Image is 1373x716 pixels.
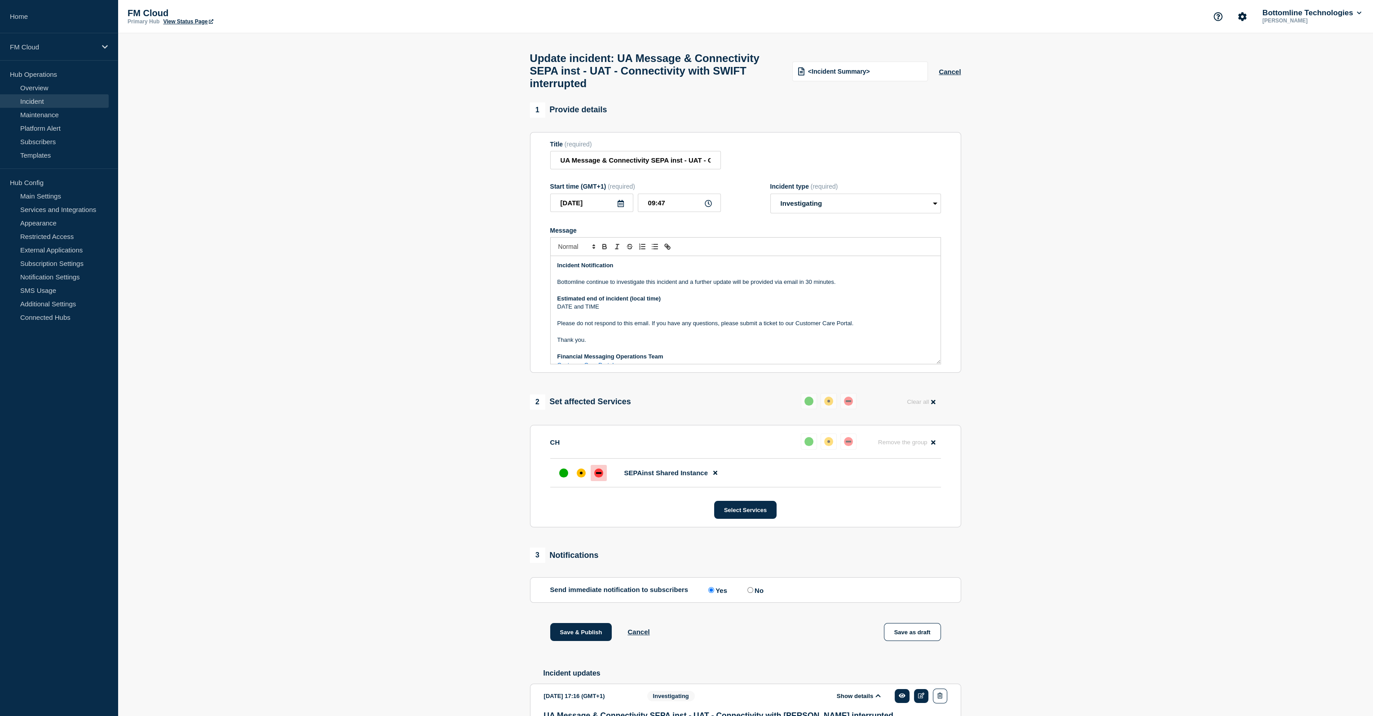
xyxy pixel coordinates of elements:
button: Account settings [1233,7,1252,26]
h1: Update incident: UA Message & Connectivity SEPA inst - UAT - Connectivity with SWIFT interrupted [530,52,782,90]
div: Notifications [530,548,599,563]
button: down [840,393,856,409]
div: down [844,397,853,406]
span: 1 [530,102,545,118]
p: Thank you. [557,336,934,344]
button: Toggle italic text [611,241,623,252]
button: Select Services [714,501,777,519]
button: Remove the group [873,433,941,451]
button: Clear all [901,393,940,411]
p: FM Cloud [10,43,96,51]
strong: Financial Messaging Operations Team [557,353,663,360]
button: Toggle ordered list [636,241,649,252]
button: affected [821,393,837,409]
span: 2 [530,394,545,410]
a: Customer Care Portal [557,362,614,368]
p: Please do not respond to this email. If you have any questions, please submit a ticket to our Cus... [557,319,934,327]
span: Investigating [647,691,695,701]
div: down [844,437,853,446]
button: up [801,433,817,450]
div: affected [824,397,833,406]
h2: Incident updates [543,669,961,677]
input: HH:MM [638,194,721,212]
div: Incident type [770,183,941,190]
button: Cancel [939,68,961,75]
div: Message [550,227,941,234]
div: up [559,468,568,477]
span: <Incident Summary> [808,68,870,75]
button: Save as draft [884,623,941,641]
span: (required) [608,183,635,190]
div: Provide details [530,102,607,118]
p: FM Cloud [128,8,307,18]
div: up [804,437,813,446]
button: Toggle bulleted list [649,241,661,252]
input: Title [550,151,721,169]
button: Show details [834,692,883,700]
div: down [594,468,603,477]
span: 3 [530,548,545,563]
span: SEPAinst Shared Instance [624,469,708,477]
div: affected [824,437,833,446]
p: DATE and TIME [557,303,934,311]
button: Toggle link [661,241,674,252]
button: Save & Publish [550,623,612,641]
input: No [747,587,753,593]
button: Toggle strikethrough text [623,241,636,252]
button: Support [1209,7,1227,26]
div: Start time (GMT+1) [550,183,721,190]
label: Yes [706,586,727,594]
p: CH [550,438,560,446]
div: Send immediate notification to subscribers [550,586,941,594]
p: [PERSON_NAME] [1261,18,1354,24]
div: Message [551,256,940,364]
button: affected [821,433,837,450]
span: (required) [565,141,592,148]
a: View Status Page [163,18,213,25]
button: Toggle bold text [598,241,611,252]
span: (required) [811,183,838,190]
div: affected [577,468,586,477]
div: Title [550,141,721,148]
label: No [745,586,764,594]
button: Bottomline Technologies [1261,9,1363,18]
strong: Incident Notification [557,262,614,269]
p: Primary Hub [128,18,159,25]
div: [DATE] 17:16 (GMT+1) [544,689,634,703]
img: template icon [798,67,804,75]
input: Yes [708,587,714,593]
button: up [801,393,817,409]
p: Send immediate notification to subscribers [550,586,689,594]
div: Set affected Services [530,394,631,410]
span: Font size [554,241,598,252]
button: Cancel [627,628,649,636]
strong: Estimated end of incident (local time) [557,295,661,302]
button: down [840,433,856,450]
span: Remove the group [878,439,927,446]
select: Incident type [770,194,941,213]
p: Bottomline continue to investigate this incident and a further update will be provided via email ... [557,278,934,286]
input: YYYY-MM-DD [550,194,633,212]
div: up [804,397,813,406]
